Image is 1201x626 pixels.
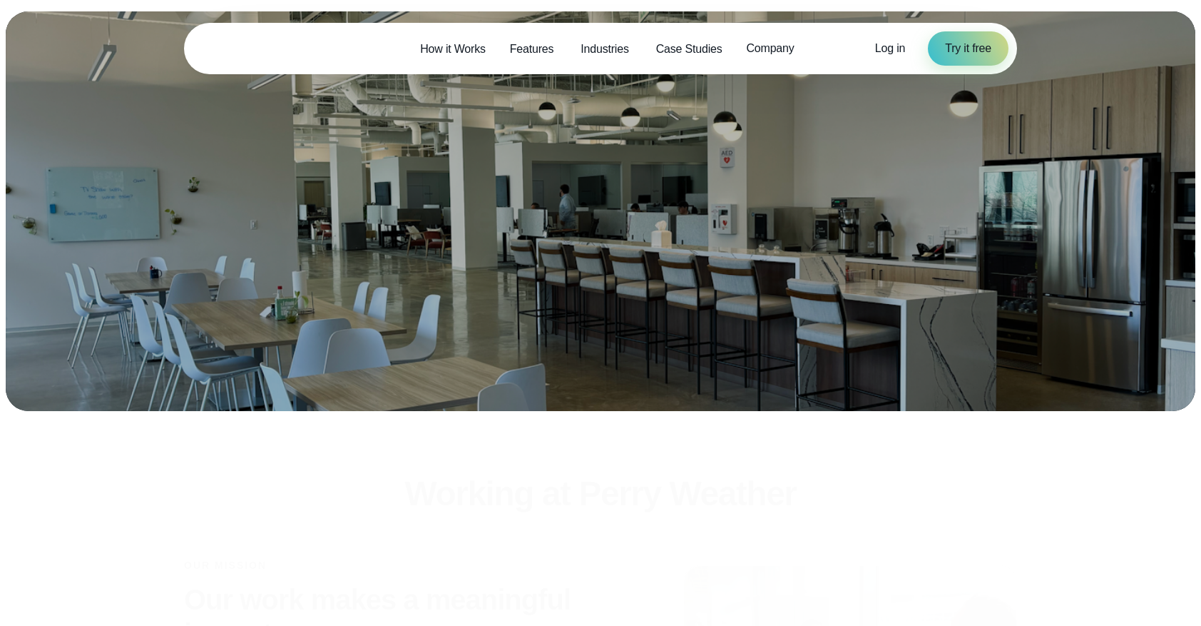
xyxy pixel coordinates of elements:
span: Log in [875,42,905,54]
a: Case Studies [644,34,735,64]
span: Features [510,41,554,58]
span: Case Studies [656,41,722,58]
a: Log in [875,40,905,57]
span: How it Works [420,41,486,58]
a: Try it free [928,31,1008,66]
span: Try it free [945,40,991,57]
span: Company [746,40,794,57]
span: Industries [581,41,628,58]
a: How it Works [408,34,498,64]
